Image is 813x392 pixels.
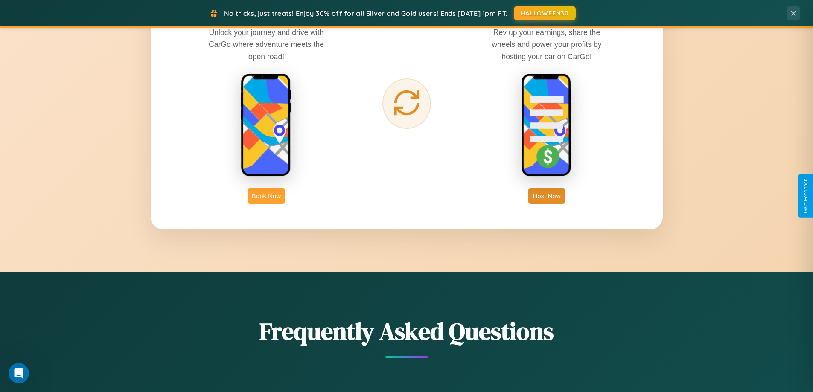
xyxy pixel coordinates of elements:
button: HALLOWEEN30 [514,6,576,20]
p: Rev up your earnings, share the wheels and power your profits by hosting your car on CarGo! [483,26,611,62]
img: rent phone [241,73,292,177]
h2: Frequently Asked Questions [151,315,663,348]
p: Unlock your journey and drive with CarGo where adventure meets the open road! [202,26,330,62]
span: No tricks, just treats! Enjoy 30% off for all Silver and Gold users! Ends [DATE] 1pm PT. [224,9,507,17]
button: Host Now [528,188,565,204]
div: Give Feedback [803,179,809,213]
button: Book Now [248,188,285,204]
img: host phone [521,73,572,177]
iframe: Intercom live chat [9,363,29,383]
